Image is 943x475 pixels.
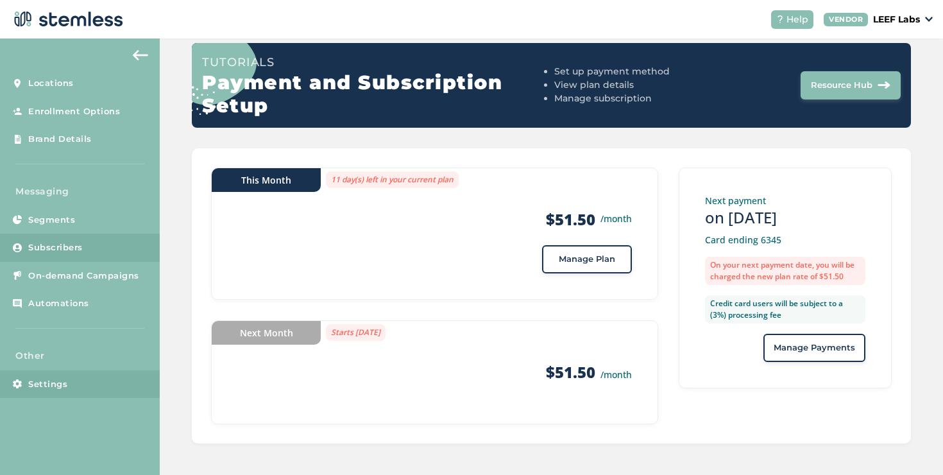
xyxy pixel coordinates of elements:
[542,245,632,273] button: Manage Plan
[28,133,92,146] span: Brand Details
[28,105,120,118] span: Enrollment Options
[202,53,548,71] h3: Tutorials
[559,253,615,266] span: Manage Plan
[554,65,725,78] li: Set up payment method
[873,13,920,26] p: LEEF Labs
[28,378,67,391] span: Settings
[705,295,865,324] label: Credit card users will be subject to a (3%) processing fee
[600,368,632,381] small: /month
[879,413,943,475] iframe: Chat Widget
[600,212,632,225] small: /month
[776,15,784,23] img: icon-help-white-03924b79.svg
[801,71,901,99] button: Resource Hub
[763,334,865,362] button: Manage Payments
[786,13,808,26] span: Help
[925,17,933,22] img: icon_down-arrow-small-66adaf34.svg
[28,241,83,254] span: Subscribers
[28,270,139,282] span: On-demand Campaigns
[28,297,89,310] span: Automations
[10,6,123,32] img: logo-dark-0685b13c.svg
[554,92,725,105] li: Manage subscription
[326,171,459,188] label: 11 day(s) left in your current plan
[202,71,548,117] h2: Payment and Subscription Setup
[824,13,868,26] div: VENDOR
[326,324,386,341] label: Starts [DATE]
[212,321,321,345] div: Next Month
[705,207,865,228] h3: on [DATE]
[774,341,855,354] span: Manage Payments
[212,168,321,192] div: This Month
[546,361,595,383] strong: $51.50
[133,50,148,60] img: icon-arrow-back-accent-c549486e.svg
[705,233,865,246] p: Card ending 6345
[705,194,865,207] p: Next payment
[28,214,75,227] span: Segments
[554,78,725,92] li: View plan details
[705,257,865,285] label: On your next payment date, you will be charged the new plan rate of $51.50
[546,209,595,230] strong: $51.50
[811,79,872,92] span: Resource Hub
[28,77,74,90] span: Locations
